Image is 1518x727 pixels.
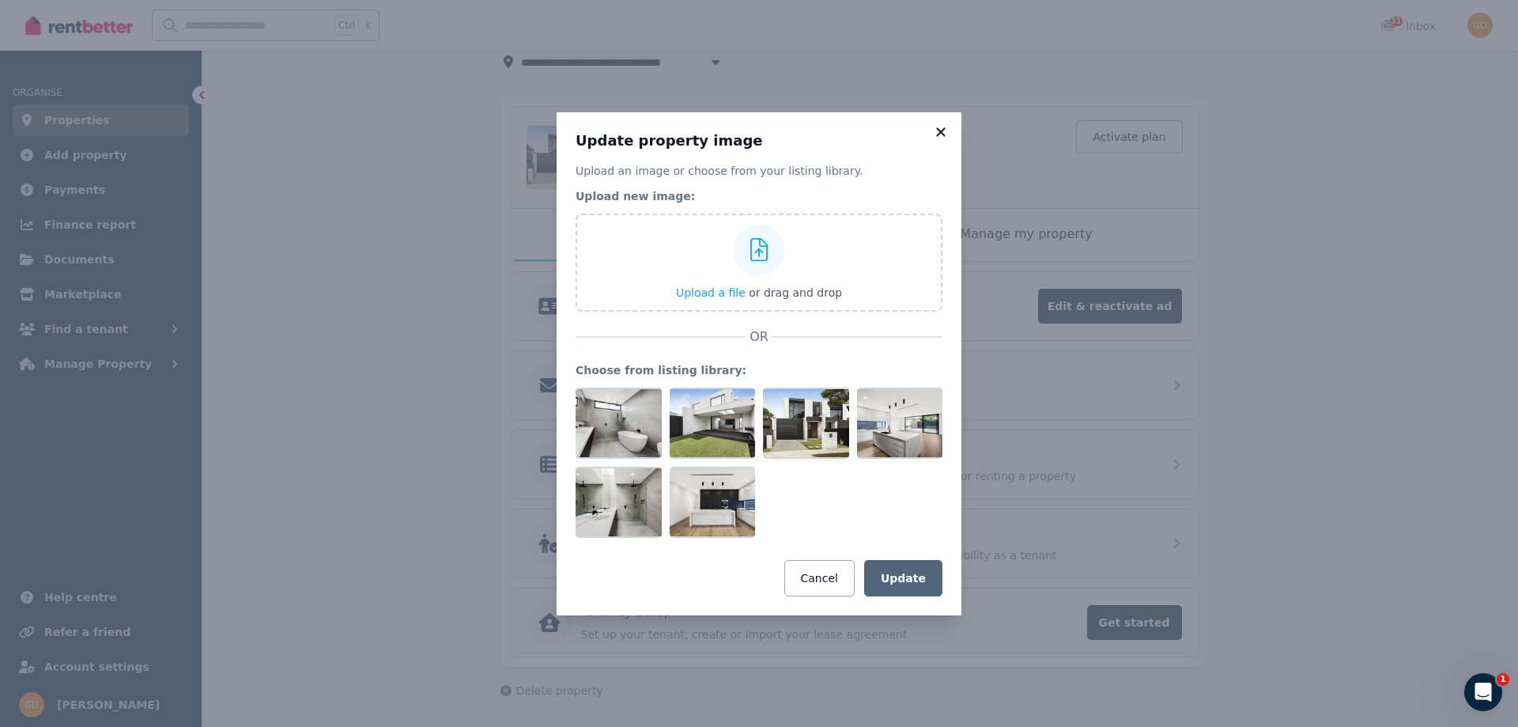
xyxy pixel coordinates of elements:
p: Upload an image or choose from your listing library. [576,163,942,179]
button: Update [864,560,942,596]
span: or drag and drop [749,286,842,299]
button: Cancel [784,560,855,596]
iframe: Intercom live chat [1464,673,1502,711]
span: 1 [1497,673,1509,686]
legend: Choose from listing library: [576,362,942,378]
legend: Upload new image: [576,188,942,204]
span: OR [746,328,772,346]
span: Upload a file [676,286,746,299]
h3: Update property image [576,131,942,150]
button: Upload a file or drag and drop [676,285,842,301]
